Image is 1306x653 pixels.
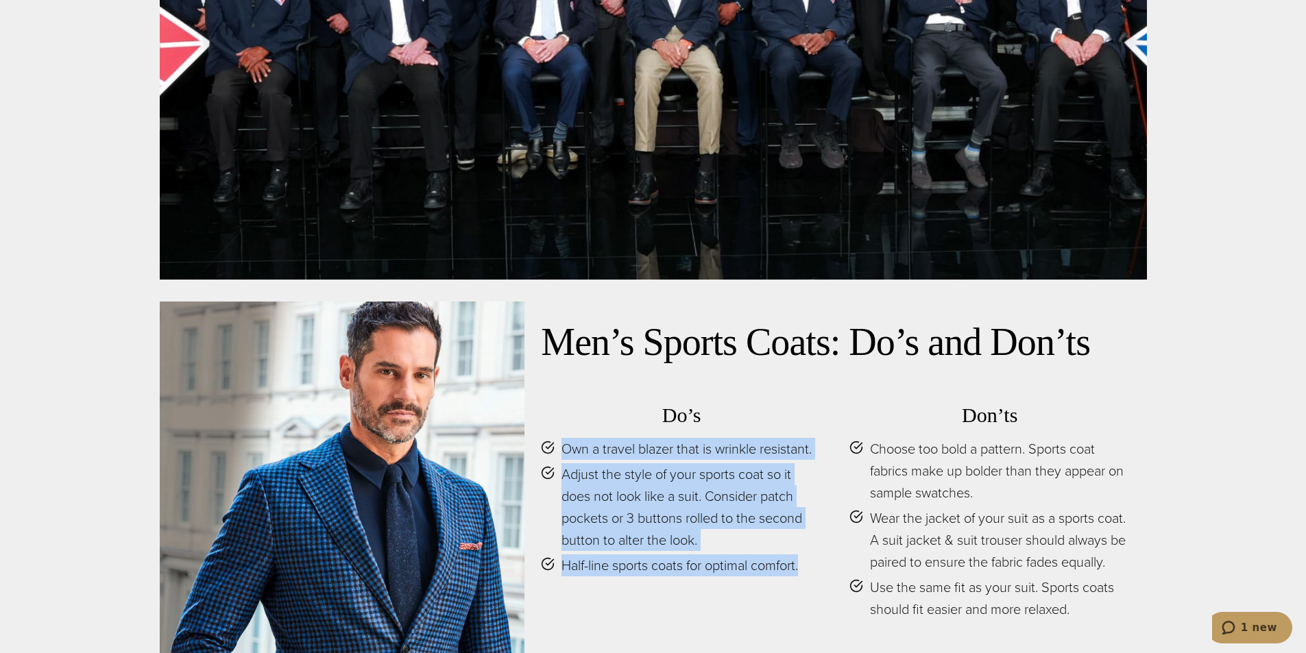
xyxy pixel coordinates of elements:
h2: Men’s Sports Coats: Do’s and Don’ts [541,318,1130,367]
span: Adjust the style of your sports coat so it does not look like a suit. Consider patch pockets or 3... [561,463,822,551]
iframe: Opens a widget where you can chat to one of our agents [1212,612,1292,646]
span: Own a travel blazer that is wrinkle resistant. [561,438,812,460]
span: Choose too bold a pattern. Sports coat fabrics make up bolder than they appear on sample swatches. [870,438,1130,504]
span: Wear the jacket of your suit as a sports coat. A suit jacket & suit trouser should always be pair... [870,507,1130,573]
h3: Don’ts [849,403,1130,428]
span: Use the same fit as your suit. Sports coats should fit easier and more relaxed. [870,576,1130,620]
h3: Do’s [541,403,822,428]
span: Half-line sports coats for optimal comfort. [561,554,798,576]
